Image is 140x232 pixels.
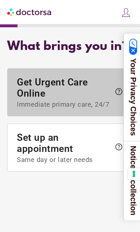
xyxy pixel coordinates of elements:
img: California Consumer Privacy Act (CCPA) Opt-Out Icon [129,38,137,55]
span: Get Urgent Care Online [17,76,111,108]
span: Same day or later needs [17,156,111,164]
button: Your consent preferences for tracking technologies [128,168,140,180]
span: Set up an appointment [17,132,111,164]
img: icons8-customer-100.png [121,8,131,18]
img: Doctorsa.com [7,4,52,20]
div: What brings you in? [7,40,133,54]
span: Immediate primary care, 24/7 [17,101,111,108]
span: help [115,87,123,96]
span: help [115,143,123,151]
